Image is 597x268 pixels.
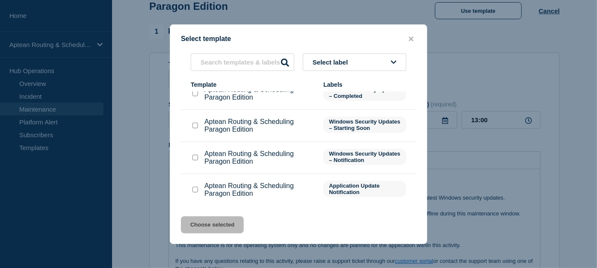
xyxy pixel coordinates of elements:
input: Aptean Routing & Scheduling Paragon Edition checkbox [192,123,198,128]
p: Aptean Routing & Scheduling Paragon Edition [204,150,315,165]
span: Windows Security Updates – Starting Soon [323,117,406,133]
div: Labels [323,81,406,88]
span: Select label [313,59,352,66]
span: Windows Security Updates – Notification [323,149,406,165]
input: Aptean Routing & Scheduling Paragon Edition checkbox [192,91,198,96]
input: Search templates & labels [191,53,294,71]
div: Template [191,81,315,88]
p: Aptean Routing & Scheduling Paragon Edition [204,118,315,133]
p: Aptean Routing & Scheduling Paragon Edition [204,86,315,101]
button: Choose selected [181,216,244,233]
span: Windows Security Updates – Completed [323,85,406,101]
input: Aptean Routing & Scheduling Paragon Edition checkbox [192,155,198,160]
div: Select template [170,35,427,43]
button: close button [406,35,416,43]
button: Select label [303,53,406,71]
p: Aptean Routing & Scheduling Paragon Edition [204,182,315,197]
input: Aptean Routing & Scheduling Paragon Edition checkbox [192,187,198,192]
span: Application Update Notification [323,181,406,197]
